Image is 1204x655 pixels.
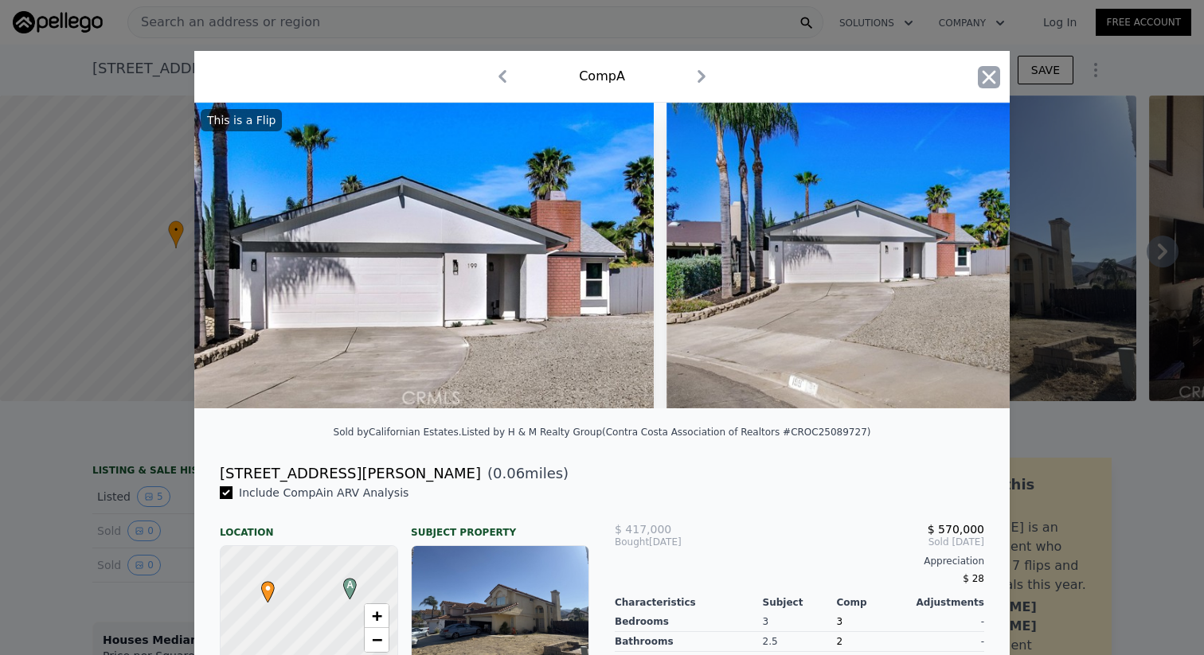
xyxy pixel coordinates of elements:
span: ( miles) [481,462,569,485]
span: $ 417,000 [615,523,671,536]
div: [STREET_ADDRESS][PERSON_NAME] [220,462,481,485]
span: 0.06 [493,465,525,482]
div: Location [220,513,398,539]
div: Characteristics [615,596,763,609]
div: • [257,581,267,591]
div: Listed by H & M Realty Group (Contra Costa Association of Realtors #CROC25089727) [461,427,870,438]
span: A [339,578,361,592]
div: [DATE] [615,536,738,548]
div: 2.5 [763,632,837,652]
span: + [372,606,382,626]
img: Property Img [666,103,1125,408]
img: Property Img [194,103,654,408]
span: Bought [615,536,649,548]
div: Sold by Californian Estates . [334,427,462,438]
div: Comp A [579,67,625,86]
a: Zoom out [365,628,389,652]
div: 3 [763,612,837,632]
div: Adjustments [910,596,984,609]
div: - [910,632,984,652]
div: Subject [763,596,837,609]
div: Subject Property [411,513,589,539]
span: $ 28 [963,573,984,584]
div: A [339,578,349,587]
span: − [372,630,382,649]
span: 3 [836,616,842,627]
span: • [257,576,279,600]
span: Include Comp A in ARV Analysis [233,486,415,499]
span: $ 570,000 [928,523,984,536]
div: Bedrooms [615,612,763,632]
a: Zoom in [365,604,389,628]
div: - [910,612,984,632]
div: This is a Flip [201,109,282,131]
div: Comp [836,596,910,609]
div: 2 [836,632,910,652]
div: Bathrooms [615,632,763,652]
div: Appreciation [615,555,984,567]
span: Sold [DATE] [738,536,984,548]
